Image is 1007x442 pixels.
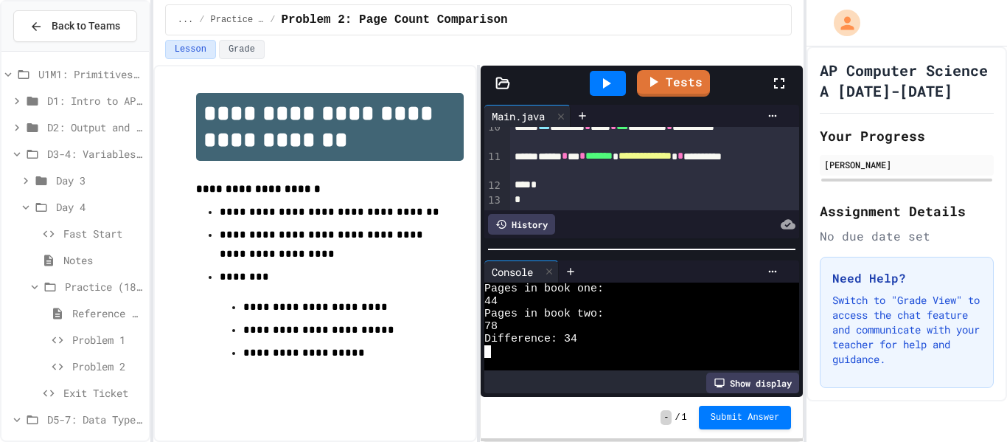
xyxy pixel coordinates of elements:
[47,412,143,427] span: D5-7: Data Types and Number Calculations
[706,373,799,393] div: Show display
[488,214,555,235] div: History
[820,125,994,146] h2: Your Progress
[65,279,143,294] span: Practice (18 mins)
[484,333,577,345] span: Difference: 34
[484,320,498,333] span: 78
[165,40,216,59] button: Lesson
[484,179,503,193] div: 12
[484,108,552,124] div: Main.java
[661,410,672,425] span: -
[824,158,989,171] div: [PERSON_NAME]
[711,412,780,424] span: Submit Answer
[63,252,143,268] span: Notes
[63,226,143,241] span: Fast Start
[484,150,503,179] div: 11
[47,146,143,162] span: D3-4: Variables and Input
[832,293,981,367] p: Switch to "Grade View" to access the chat feature and communicate with your teacher for help and ...
[682,412,687,424] span: 1
[484,193,503,208] div: 13
[484,120,503,150] div: 10
[832,269,981,287] h3: Need Help?
[484,264,540,280] div: Console
[484,283,604,295] span: Pages in book one:
[47,93,143,108] span: D1: Intro to APCSA
[281,11,507,29] span: Problem 2: Page Count Comparison
[484,295,498,308] span: 44
[818,6,864,40] div: My Account
[56,199,143,215] span: Day 4
[484,105,571,127] div: Main.java
[820,60,994,101] h1: AP Computer Science A [DATE]-[DATE]
[47,120,143,135] span: D2: Output and Compiling Code
[675,412,680,424] span: /
[13,10,137,42] button: Back to Teams
[820,201,994,221] h2: Assignment Details
[38,66,143,82] span: U1M1: Primitives, Variables, Basic I/O
[72,305,143,321] span: Reference Link
[270,14,275,26] span: /
[637,70,710,97] a: Tests
[219,40,265,59] button: Grade
[484,308,604,320] span: Pages in book two:
[178,14,194,26] span: ...
[820,227,994,245] div: No due date set
[63,385,143,401] span: Exit Ticket
[56,173,143,188] span: Day 3
[199,14,204,26] span: /
[211,14,265,26] span: Practice (10 mins)
[484,260,559,283] div: Console
[699,406,792,429] button: Submit Answer
[52,18,120,34] span: Back to Teams
[72,359,143,374] span: Problem 2
[72,332,143,348] span: Problem 1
